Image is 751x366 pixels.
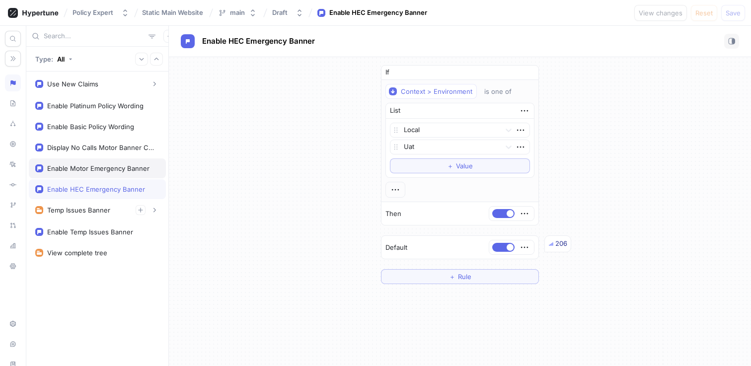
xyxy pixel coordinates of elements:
[47,185,145,193] div: Enable HEC Emergency Banner
[385,243,407,253] p: Default
[555,239,567,249] div: 206
[5,336,21,353] div: Live chat
[214,4,261,21] button: main
[5,136,21,152] div: Preview
[5,74,21,91] div: Flags
[447,163,453,169] span: ＋
[390,158,530,173] button: ＋Value
[385,209,401,219] p: Then
[268,4,307,21] button: Draft
[47,206,110,214] div: Temp Issues Banner
[484,87,512,96] div: is one of
[57,55,65,63] div: All
[272,8,288,17] div: Draft
[639,10,682,16] span: View changes
[5,258,21,275] div: Settings
[44,31,145,41] input: Search...
[458,274,471,280] span: Rule
[456,163,473,169] span: Value
[721,5,745,21] button: Save
[480,84,526,99] button: is one of
[449,274,455,280] span: ＋
[69,4,133,21] button: Policy Expert
[381,269,539,284] button: ＋Rule
[47,249,107,257] div: View complete tree
[329,8,427,18] div: Enable HEC Emergency Banner
[47,102,144,110] div: Enable Platinum Policy Wording
[5,315,21,332] div: Setup
[135,53,148,66] button: Expand all
[73,8,113,17] div: Policy Expert
[726,10,741,16] span: Save
[47,144,155,151] div: Display No Calls Motor Banner Content
[691,5,717,21] button: Reset
[390,106,400,116] div: List
[634,5,687,21] button: View changes
[35,55,53,63] p: Type:
[32,50,76,68] button: Type: All
[150,53,163,66] button: Collapse all
[5,197,21,214] div: Branches
[385,68,389,77] p: If
[5,95,21,112] div: Schema
[5,237,21,254] div: Analytics
[385,84,477,99] button: Context > Environment
[401,87,472,96] div: Context > Environment
[47,164,150,172] div: Enable Motor Emergency Banner
[47,228,133,236] div: Enable Temp Issues Banner
[5,176,21,193] div: Diff
[47,80,98,88] div: Use New Claims
[5,217,21,234] div: Pull requests
[142,9,203,16] span: Static Main Website
[230,8,245,17] div: main
[695,10,713,16] span: Reset
[47,123,134,131] div: Enable Basic Policy Wording
[5,115,21,132] div: Experiments
[202,37,315,45] span: Enable HEC Emergency Banner
[5,156,21,173] div: Logs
